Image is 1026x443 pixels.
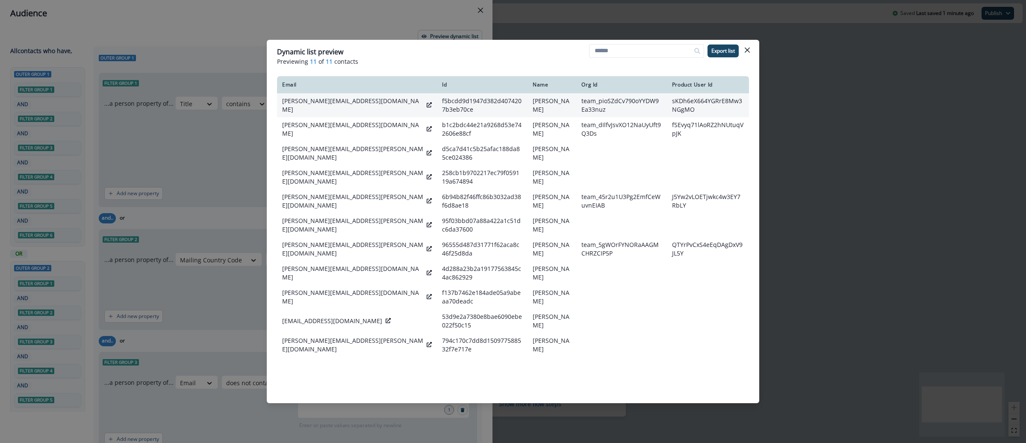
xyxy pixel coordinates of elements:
[667,237,749,261] td: QTYrPvCxS4eEqDAgDxV9JL5Y
[437,93,528,117] td: f5bcdd9d1947d382d4074207b3eb70ce
[576,237,666,261] td: team_5gWOrFYNORaAAGMCHRZCIP5P
[576,189,666,213] td: team_45r2u1U3Pg2EmfCeWuvnEIAB
[282,317,382,325] p: [EMAIL_ADDRESS][DOMAIN_NAME]
[282,265,423,282] p: [PERSON_NAME][EMAIL_ADDRESS][DOMAIN_NAME]
[437,309,528,333] td: 53d9e2a7380e8bae6090ebe022f50c15
[282,241,423,258] p: [PERSON_NAME][EMAIL_ADDRESS][PERSON_NAME][DOMAIN_NAME]
[576,117,666,141] td: team_dIlfvJsvXO12NaUyUft9Q3Ds
[310,57,317,66] span: 11
[528,285,576,309] td: [PERSON_NAME]
[437,165,528,189] td: 258cb1b9702217ec79f059119a674894
[576,93,666,117] td: team_pioSZdCv790oYYDW9Ea33nuz
[437,141,528,165] td: d5ca7d41c5b25afac188da85ce024386
[528,189,576,213] td: [PERSON_NAME]
[282,97,423,114] p: [PERSON_NAME][EMAIL_ADDRESS][DOMAIN_NAME]
[667,93,749,117] td: sKDh6eX664YGRrE8Mw3NGgMO
[740,43,754,57] button: Close
[282,145,423,162] p: [PERSON_NAME][EMAIL_ADDRESS][PERSON_NAME][DOMAIN_NAME]
[528,141,576,165] td: [PERSON_NAME]
[442,81,522,88] div: Id
[437,117,528,141] td: b1c2bdc44e21a9268d53e742606e88cf
[437,285,528,309] td: f137b7462e184ade05a9abeaa70deadc
[282,169,423,186] p: [PERSON_NAME][EMAIL_ADDRESS][PERSON_NAME][DOMAIN_NAME]
[528,237,576,261] td: [PERSON_NAME]
[672,81,744,88] div: Product User Id
[437,333,528,357] td: 794c170c7dd8d150977588532f7e717e
[282,288,423,306] p: [PERSON_NAME][EMAIL_ADDRESS][DOMAIN_NAME]
[528,117,576,141] td: [PERSON_NAME]
[437,189,528,213] td: 6b94b82f46ffc86b3032ad38f6d8ae18
[667,117,749,141] td: fSEvyq71lAoRZ2hNUtuqVpJK
[282,217,423,234] p: [PERSON_NAME][EMAIL_ADDRESS][PERSON_NAME][DOMAIN_NAME]
[711,48,735,54] p: Export list
[528,261,576,285] td: [PERSON_NAME]
[533,81,571,88] div: Name
[326,57,333,66] span: 11
[528,213,576,237] td: [PERSON_NAME]
[277,57,749,66] p: Previewing of contacts
[282,121,423,138] p: [PERSON_NAME][EMAIL_ADDRESS][DOMAIN_NAME]
[581,81,661,88] div: Org Id
[437,213,528,237] td: 95f03bbd07a88a422a1c51dc6da37600
[708,45,739,57] button: Export list
[282,336,423,354] p: [PERSON_NAME][EMAIL_ADDRESS][PERSON_NAME][DOMAIN_NAME]
[528,93,576,117] td: [PERSON_NAME]
[528,165,576,189] td: [PERSON_NAME]
[528,309,576,333] td: [PERSON_NAME]
[667,189,749,213] td: J5Yw2vLOETjwkc4w3EY7RbLY
[282,193,423,210] p: [PERSON_NAME][EMAIL_ADDRESS][PERSON_NAME][DOMAIN_NAME]
[437,261,528,285] td: 4d288a23b2a19177563845c4ac862929
[437,237,528,261] td: 96555d487d31771f62aca8c46f25d8da
[528,333,576,357] td: [PERSON_NAME]
[277,47,343,57] p: Dynamic list preview
[282,81,432,88] div: Email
